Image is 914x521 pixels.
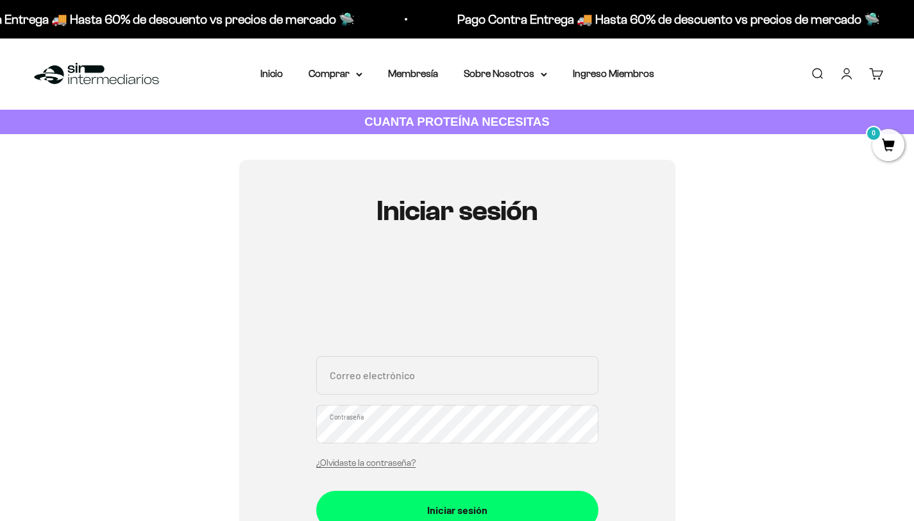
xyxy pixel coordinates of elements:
summary: Comprar [309,65,362,82]
p: Pago Contra Entrega 🚚 Hasta 60% de descuento vs precios de mercado 🛸 [453,9,876,30]
mark: 0 [866,126,881,141]
a: Membresía [388,68,438,79]
a: Ingreso Miembros [573,68,654,79]
a: ¿Olvidaste la contraseña? [316,458,416,468]
a: Inicio [260,68,283,79]
a: 0 [872,139,904,153]
div: Iniciar sesión [342,502,573,518]
h1: Iniciar sesión [316,196,598,226]
strong: CUANTA PROTEÍNA NECESITAS [364,115,550,128]
iframe: Social Login Buttons [316,264,598,341]
summary: Sobre Nosotros [464,65,547,82]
